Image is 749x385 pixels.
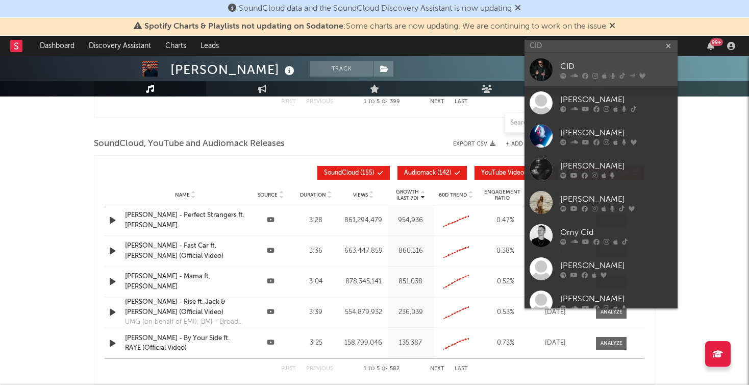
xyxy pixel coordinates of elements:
button: Previous [306,366,333,372]
button: Last [455,99,468,105]
span: Spotify Charts & Playlists not updating on Sodatone [144,22,343,31]
span: ( 155 ) [324,170,374,176]
span: SoundCloud [324,170,359,176]
button: Audiomack(142) [397,166,467,180]
a: [PERSON_NAME] - By Your Side ft. RAYE (Official Video) [125,333,245,353]
div: 99 + [710,38,723,46]
div: CID [560,60,672,73]
button: Next [430,366,444,372]
div: [PERSON_NAME]. [560,127,672,139]
div: 0.47 % [481,215,530,226]
span: SoundCloud data and the SoundCloud Discovery Assistant is now updating [239,5,512,13]
span: : Some charts are now updating. We are continuing to work on the issue [144,22,606,31]
span: Audiomack [404,170,436,176]
div: 1 5 399 [354,96,410,108]
div: [PERSON_NAME] [560,293,672,305]
a: CID [525,53,678,86]
button: + Add YouTube Video [506,141,569,147]
div: 0.38 % [481,246,530,256]
button: YouTube Videos(354) [475,166,558,180]
a: Dashboard [33,36,82,56]
a: [PERSON_NAME] [525,285,678,319]
a: [PERSON_NAME] [525,86,678,119]
a: Discovery Assistant [82,36,158,56]
span: Dismiss [515,5,521,13]
a: Omy Cid [525,219,678,252]
div: 236,039 [390,307,431,318]
a: [PERSON_NAME] [525,252,678,285]
button: Next [430,99,444,105]
div: 1 5 582 [354,363,410,375]
div: [PERSON_NAME] [560,259,672,272]
button: First [281,366,296,372]
span: SoundCloud, YouTube and Audiomack Releases [94,138,285,150]
p: Growth [396,189,419,195]
span: Views [353,192,368,198]
a: [PERSON_NAME] - Mama ft. [PERSON_NAME] [125,272,245,292]
div: 0.52 % [481,277,530,287]
div: 3:04 [296,277,336,287]
button: First [281,99,296,105]
div: 135,387 [390,338,431,348]
button: 99+ [707,42,714,50]
span: Source [258,192,278,198]
div: 3:36 [296,246,336,256]
a: [PERSON_NAME] - Rise ft. Jack & [PERSON_NAME] (Official Video) [125,297,245,317]
div: 0.73 % [481,338,530,348]
span: ( 354 ) [481,170,543,176]
p: (Last 7d) [396,195,419,201]
a: [PERSON_NAME] [525,153,678,186]
div: [DATE] [535,307,576,318]
span: YouTube Videos [481,170,527,176]
button: Previous [306,99,333,105]
div: 851,038 [390,277,431,287]
div: 954,936 [390,215,431,226]
span: of [382,100,388,104]
span: Duration [300,192,326,198]
span: to [368,367,374,371]
div: [PERSON_NAME] [170,61,297,78]
span: Name [175,192,190,198]
span: 60D Trend [439,192,467,198]
span: Dismiss [609,22,615,31]
span: to [368,100,374,104]
div: [PERSON_NAME] [560,93,672,106]
span: ( 142 ) [404,170,452,176]
div: 878,345,141 [341,277,386,287]
button: Export CSV [453,141,495,147]
div: 3:25 [296,338,336,348]
div: Omy Cid [560,226,672,238]
a: Charts [158,36,193,56]
button: SoundCloud(155) [317,166,390,180]
div: [PERSON_NAME] [560,160,672,172]
button: Track [310,61,373,77]
div: [DATE] [535,338,576,348]
div: 861,294,479 [341,215,386,226]
a: [PERSON_NAME] - Perfect Strangers ft. [PERSON_NAME] [125,210,245,230]
div: 3:28 [296,215,336,226]
a: [PERSON_NAME]. [525,119,678,153]
div: 158,799,046 [341,338,386,348]
div: 860,516 [390,246,431,256]
a: [PERSON_NAME] [525,186,678,219]
div: UMG (on behalf of EMI); BMI - Broadcast Music Inc., PEDL, CMRRA, [PERSON_NAME], UMPI, UMPG Publis... [125,317,245,327]
a: Leads [193,36,226,56]
div: 0.53 % [481,307,530,318]
div: 554,879,932 [341,307,386,318]
div: + Add YouTube Video [495,141,569,147]
a: [PERSON_NAME] - Fast Car ft. [PERSON_NAME] (Official Video) [125,241,245,261]
span: of [382,367,388,371]
button: Last [455,366,468,372]
span: Engagement Ratio [481,189,523,201]
div: 3:39 [296,307,336,318]
input: Search by song name or URL [505,119,613,127]
input: Search for artists [525,40,678,53]
div: 663,447,859 [341,246,386,256]
div: [PERSON_NAME] [560,193,672,205]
